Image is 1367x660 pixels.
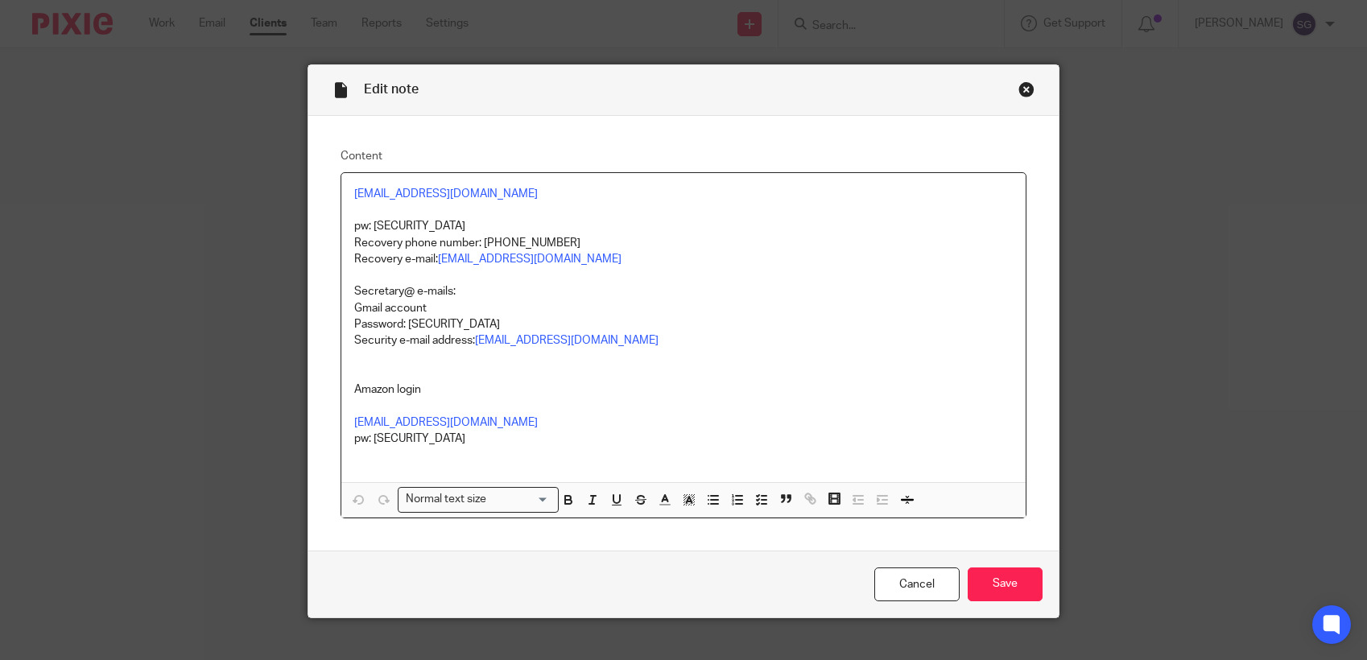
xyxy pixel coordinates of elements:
[354,382,1013,398] p: Amazon login
[874,567,960,602] a: Cancel
[968,567,1043,602] input: Save
[354,283,1013,349] p: Secretary@ e-mails: Gmail account Password: [SECURITY_DATA] Security e-mail address:
[354,431,1013,447] p: pw: [SECURITY_DATA]
[438,254,622,265] a: [EMAIL_ADDRESS][DOMAIN_NAME]
[354,235,1013,268] p: Recovery phone number: [PHONE_NUMBER] Recovery e-mail:
[491,491,549,508] input: Search for option
[402,491,489,508] span: Normal text size
[364,83,419,96] span: Edit note
[475,335,659,346] a: [EMAIL_ADDRESS][DOMAIN_NAME]
[1018,81,1035,97] div: Close this dialog window
[354,417,538,428] a: [EMAIL_ADDRESS][DOMAIN_NAME]
[341,148,1026,164] label: Content
[398,487,559,512] div: Search for option
[354,202,1013,235] p: pw: [SECURITY_DATA]
[354,188,538,200] a: [EMAIL_ADDRESS][DOMAIN_NAME]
